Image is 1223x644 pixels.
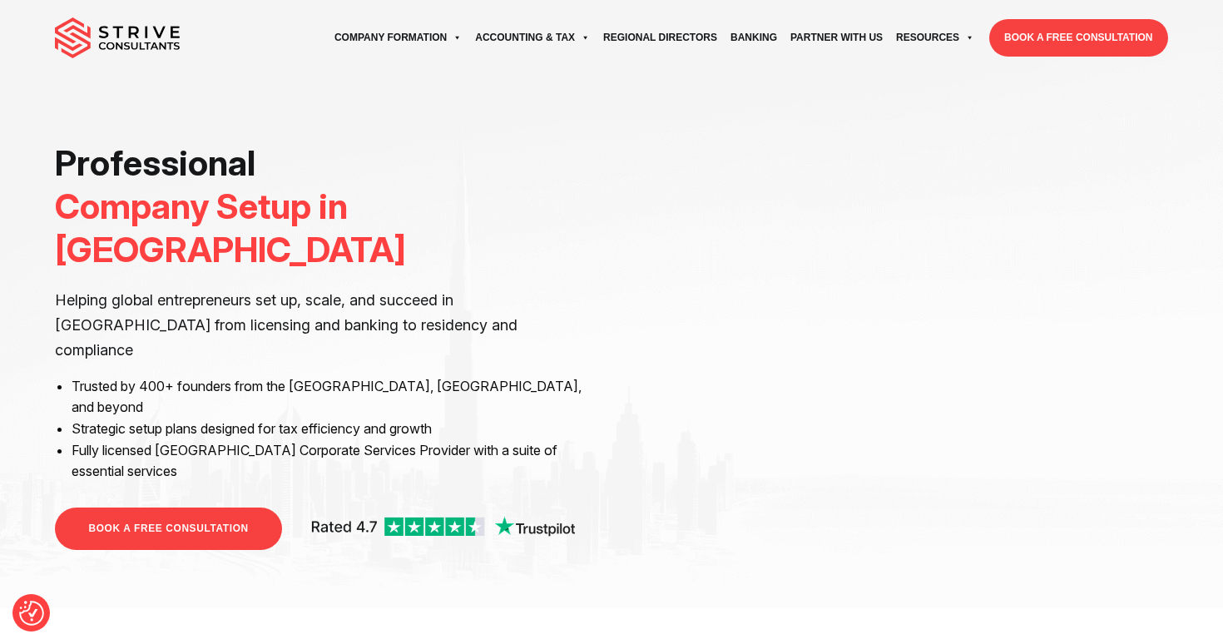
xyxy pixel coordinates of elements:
a: Company Formation [328,15,468,61]
li: Strategic setup plans designed for tax efficiency and growth [72,419,599,440]
a: BOOK A FREE CONSULTATION [989,19,1167,57]
img: Revisit consent button [19,601,44,626]
h1: Professional [55,141,599,271]
a: Banking [724,15,784,61]
a: BOOK A FREE CONSULTATION [55,508,281,550]
a: Regional Directors [597,15,724,61]
p: Helping global entrepreneurs set up, scale, and succeed in [GEOGRAPHIC_DATA] from licensing and b... [55,288,599,363]
a: Partner with Us [784,15,889,61]
iframe: <br /> [624,141,1168,448]
a: Resources [889,15,981,61]
a: Accounting & Tax [468,15,597,61]
button: Consent Preferences [19,601,44,626]
img: main-logo.svg [55,17,180,59]
li: Trusted by 400+ founders from the [GEOGRAPHIC_DATA], [GEOGRAPHIC_DATA], and beyond [72,376,599,419]
span: Company Setup in [GEOGRAPHIC_DATA] [55,185,406,270]
li: Fully licensed [GEOGRAPHIC_DATA] Corporate Services Provider with a suite of essential services [72,440,599,483]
